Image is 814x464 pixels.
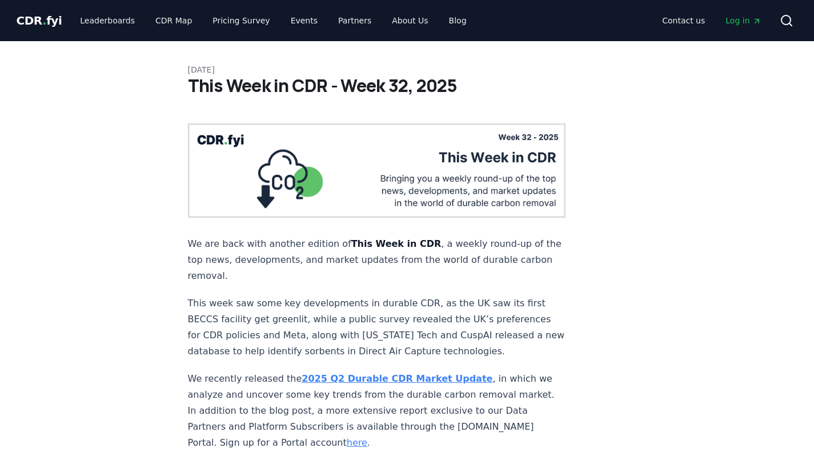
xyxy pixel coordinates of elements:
[17,14,62,27] span: CDR fyi
[188,371,566,451] p: We recently released the , in which we analyze and uncover some key trends from the durable carbo...
[329,10,380,31] a: Partners
[351,238,442,249] strong: This Week in CDR
[302,373,492,384] a: 2025 Q2 Durable CDR Market Update
[71,10,475,31] nav: Main
[71,10,144,31] a: Leaderboards
[203,10,279,31] a: Pricing Survey
[188,295,566,359] p: This week saw some key developments in durable CDR, as the UK saw its first BECCS facility get gr...
[146,10,201,31] a: CDR Map
[42,14,46,27] span: .
[716,10,770,31] a: Log in
[188,75,627,96] h1: This Week in CDR - Week 32, 2025
[188,64,627,75] p: [DATE]
[653,10,770,31] nav: Main
[653,10,714,31] a: Contact us
[725,15,761,26] span: Log in
[17,13,62,29] a: CDR.fyi
[282,10,327,31] a: Events
[188,236,566,284] p: We are back with another edition of , a weekly round-up of the top news, developments, and market...
[347,437,367,448] a: here
[440,10,476,31] a: Blog
[383,10,437,31] a: About Us
[188,123,566,218] img: blog post image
